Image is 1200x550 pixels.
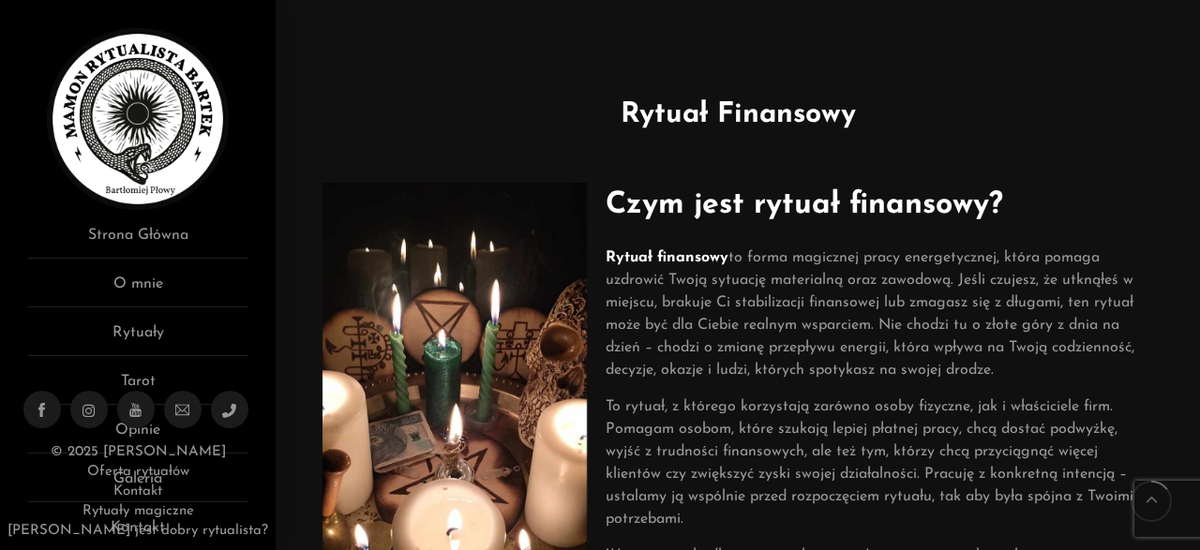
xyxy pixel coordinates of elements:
a: Kontakt [113,484,162,498]
p: to forma magicznej pracy energetycznej, która pomaga uzdrowić Twoją sytuację materialną oraz zawo... [606,246,1153,381]
p: To rytuał, z którego korzystają zarówno osoby fizyczne, jak i właściciele firm. Pomagam osobom, k... [606,395,1153,530]
a: Rytuały magiczne [82,504,194,518]
a: [PERSON_NAME] jest dobry rytualista? [7,524,268,538]
h2: Czym jest rytuał finansowy? [606,183,1153,228]
img: Rytualista Bartek [47,28,229,210]
h1: Rytuał Finansowy [304,94,1172,136]
a: Tarot [28,370,247,405]
strong: Rytuał finansowy [606,250,728,265]
a: Oferta rytuałów [87,465,189,479]
a: Rytuały [28,321,247,356]
a: Strona Główna [28,224,247,259]
a: O mnie [28,273,247,307]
